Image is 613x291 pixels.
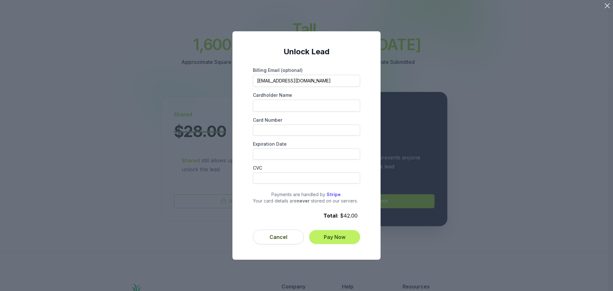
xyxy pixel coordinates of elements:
[257,175,356,181] iframe: Secure CVC input frame
[309,230,360,244] button: Pay Now
[253,141,360,147] label: Expiration Date
[253,117,360,123] label: Card Number
[257,127,356,133] iframe: Secure card number input frame
[253,165,360,171] label: CVC
[340,212,358,219] span: $42.00
[253,191,360,198] p: Payments are handled by .
[253,47,360,57] h2: Unlock Lead
[323,212,338,219] strong: Total:
[253,230,304,244] button: Cancel
[327,192,341,197] a: Stripe
[253,67,360,73] label: Billing Email (optional)
[253,92,360,98] label: Cardholder Name
[253,198,360,204] p: Your card details are stored on our servers.
[297,198,310,203] strong: never
[257,151,356,157] iframe: Secure expiration date input frame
